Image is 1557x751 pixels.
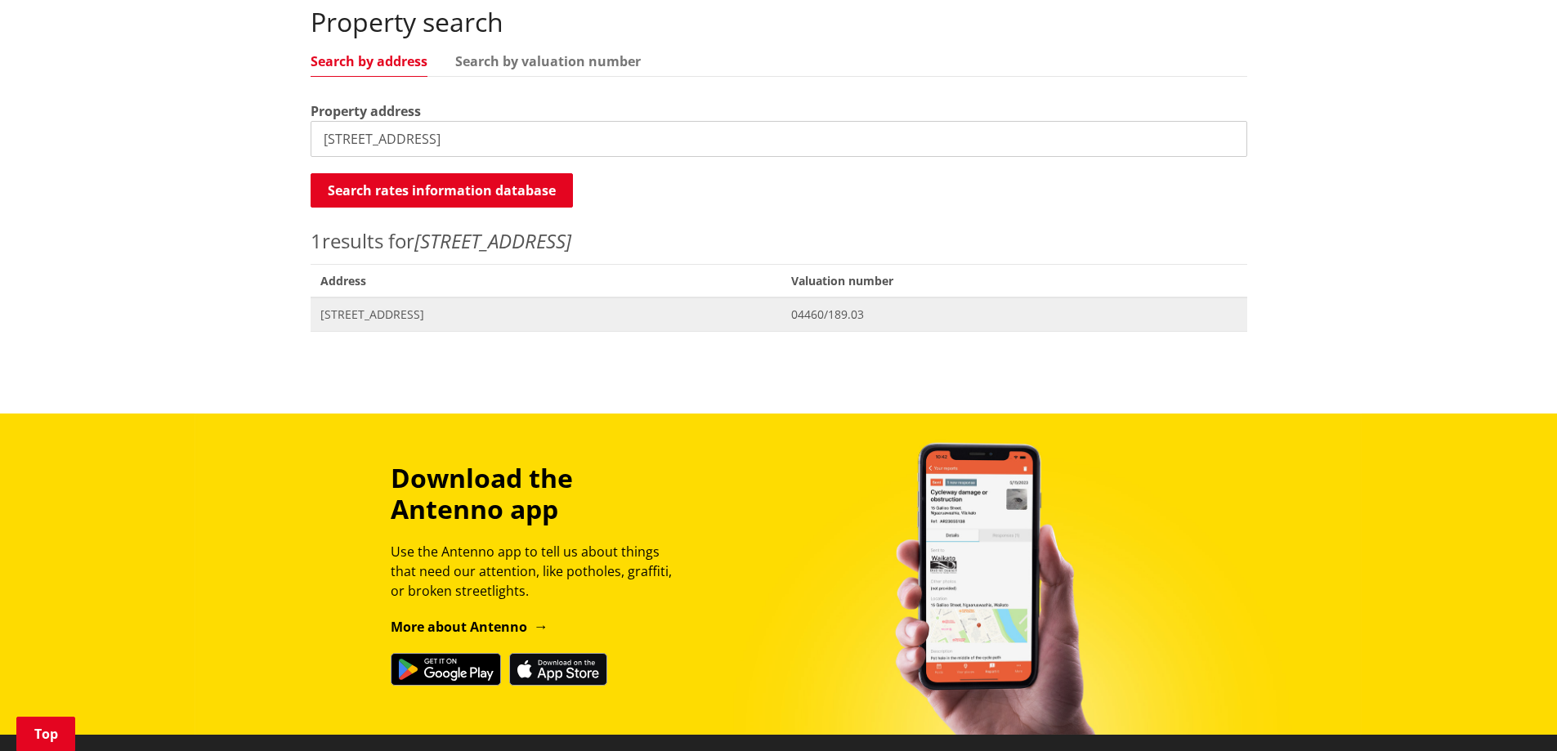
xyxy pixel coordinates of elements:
span: Address [311,264,782,297]
span: 04460/189.03 [791,306,1237,323]
img: Get it on Google Play [391,653,501,686]
a: Search by address [311,55,427,68]
span: [STREET_ADDRESS] [320,306,772,323]
iframe: Messenger Launcher [1482,682,1541,741]
h2: Property search [311,7,1247,38]
a: Top [16,717,75,751]
button: Search rates information database [311,173,573,208]
span: 1 [311,227,322,254]
p: results for [311,226,1247,256]
em: [STREET_ADDRESS] [414,227,571,254]
h3: Download the Antenno app [391,463,687,525]
span: Valuation number [781,264,1246,297]
a: More about Antenno [391,618,548,636]
a: Search by valuation number [455,55,641,68]
a: [STREET_ADDRESS] 04460/189.03 [311,297,1247,331]
label: Property address [311,101,421,121]
img: Download on the App Store [509,653,607,686]
input: e.g. Duke Street NGARUAWAHIA [311,121,1247,157]
p: Use the Antenno app to tell us about things that need our attention, like potholes, graffiti, or ... [391,542,687,601]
